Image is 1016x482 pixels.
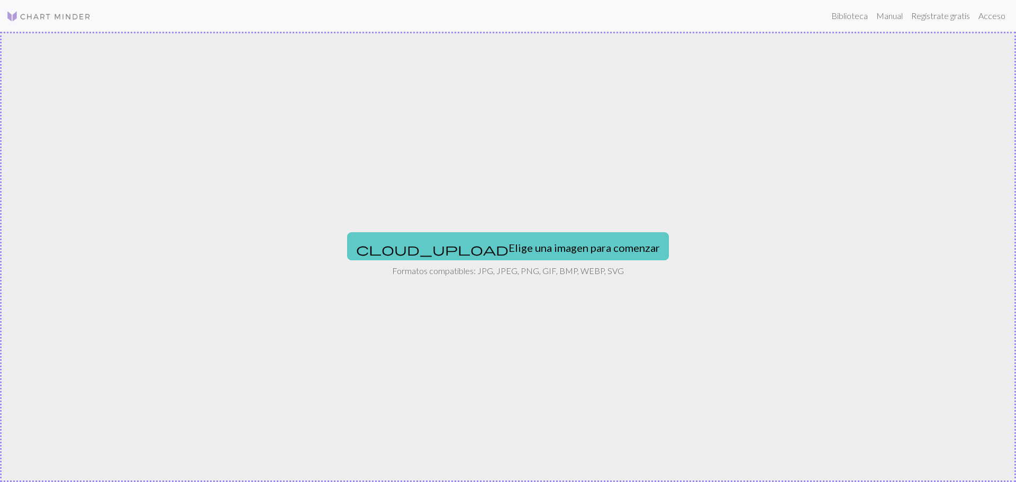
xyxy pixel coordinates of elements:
a: Acceso [974,5,1010,26]
font: Biblioteca [831,11,868,21]
img: Logo [6,10,91,23]
font: Formatos compatibles: JPG, JPEG, PNG, GIF, BMP, WEBP, SVG [392,266,624,276]
a: Regístrate gratis [907,5,974,26]
a: Biblioteca [827,5,872,26]
font: Elige una imagen para comenzar [509,241,660,254]
span: cloud_upload [356,242,509,257]
button: Elige una imagen para comenzar [347,232,669,260]
font: Regístrate gratis [911,11,970,21]
font: Acceso [978,11,1005,21]
font: Manual [876,11,903,21]
a: Manual [872,5,907,26]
